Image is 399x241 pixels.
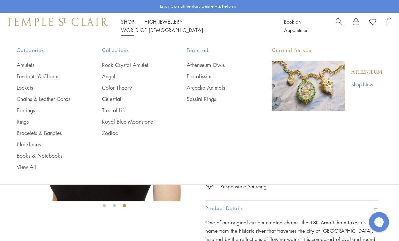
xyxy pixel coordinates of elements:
[121,18,269,34] nav: Main navigation
[121,18,134,25] a: ShopShop
[187,61,245,69] a: Athenæum Owls
[369,18,376,28] a: View Wishlist
[17,73,75,80] a: Pendants & Charms
[102,73,160,80] a: Angels
[17,141,75,148] a: Necklaces
[7,18,108,26] img: Temple St. Clair
[160,3,236,10] p: Enjoy Complimentary Delivery & Returns
[187,73,245,80] a: Piccolissimi
[102,107,160,114] a: Tree of Life
[17,107,75,114] a: Earrings
[351,69,382,76] a: Athenæum
[187,95,245,103] a: Sassini Rings
[220,182,267,191] div: Responsible Sourcing
[17,118,75,125] a: Rings
[17,84,75,91] a: Lockets
[351,81,382,88] a: Shop Now
[17,163,75,171] a: View All
[102,129,160,137] a: Zodiac
[17,152,75,159] a: Books & Notebooks
[17,46,75,54] span: Categories
[144,18,183,25] a: High JewelleryHigh Jewellery
[102,95,160,103] a: Celestial
[187,46,245,54] span: Featured
[17,61,75,69] a: Amulets
[121,27,203,33] a: World of [DEMOGRAPHIC_DATA]World of [DEMOGRAPHIC_DATA]
[336,18,343,34] a: Search
[284,18,309,33] a: Book an Appointment
[17,95,75,103] a: Chains & Leather Cords
[366,210,392,234] iframe: Gorgias live chat messenger
[102,46,160,54] span: Collections
[102,61,160,69] a: Rock Crystal Amulet
[272,46,382,54] p: Curated for you
[386,18,392,34] a: Open Shopping Bag
[102,118,160,125] a: Royal Blue Moonstone
[17,129,75,137] a: Bracelets & Bangles
[205,201,379,216] button: Product Details
[102,84,160,91] a: Color Theory
[205,182,214,189] img: icon_sourcing.svg
[187,84,245,91] a: Arcadia Animals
